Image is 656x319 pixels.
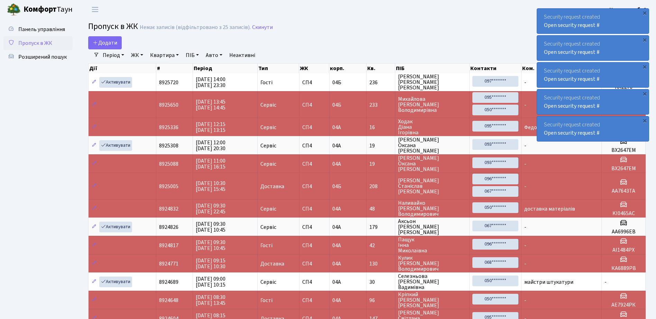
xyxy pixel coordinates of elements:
span: - [524,160,526,168]
span: Доставка [260,261,284,267]
span: СП4 [302,261,326,267]
th: Контакти [470,64,521,73]
span: 04А [332,142,341,149]
h5: АА6996ЕВ [604,229,643,235]
span: Таун [24,4,73,16]
span: Додати [93,39,117,47]
a: Активувати [99,77,132,88]
span: Доставка [260,184,284,189]
a: Неактивні [227,49,258,61]
span: 236 [369,80,392,85]
span: [PERSON_NAME] [PERSON_NAME] [PERSON_NAME] [398,74,466,90]
button: Переключити навігацію [86,4,104,15]
span: СП4 [302,102,326,108]
span: 19 [369,161,392,167]
a: Пропуск в ЖК [3,36,73,50]
span: СП4 [302,161,326,167]
span: 8925650 [159,101,178,109]
span: 04А [332,260,341,268]
span: Гості [260,243,272,248]
span: [DATE] 09:30 [DATE] 10:45 [196,220,225,234]
span: [DATE] 09:00 [DATE] 10:15 [196,275,225,289]
div: Security request created [537,9,649,33]
th: Період [193,64,258,73]
span: - [524,101,526,109]
span: 8924689 [159,278,178,286]
span: - [524,183,526,190]
span: 96 [369,298,392,303]
a: Активувати [99,277,132,287]
div: Security request created [537,89,649,114]
a: Open security request # [544,48,600,56]
div: × [641,63,648,70]
h5: АЕ7924РК [604,302,643,308]
span: СП4 [302,298,326,303]
span: [DATE] 12:00 [DATE] 20:30 [196,139,225,152]
span: Сервіс [260,143,276,148]
th: Тип [258,64,299,73]
span: 04А [332,242,341,249]
th: корп. [329,64,367,73]
div: × [641,90,648,97]
span: [DATE] 09:15 [DATE] 10:30 [196,257,225,270]
a: Період [100,49,127,61]
th: # [156,64,193,73]
img: logo.png [7,3,21,17]
th: ПІБ [395,64,470,73]
span: 48 [369,206,392,212]
span: СП4 [302,125,326,130]
span: 8924826 [159,223,178,231]
span: [DATE] 12:15 [DATE] 13:15 [196,120,225,134]
span: [PERSON_NAME] Оксана [PERSON_NAME] [398,137,466,154]
span: 8925088 [159,160,178,168]
span: - [524,242,526,249]
span: 8924771 [159,260,178,268]
span: Гості [260,80,272,85]
span: [DATE] 09:30 [DATE] 22:45 [196,202,225,215]
span: 19 [369,143,392,148]
span: 16 [369,125,392,130]
b: Консьєрж б. 4. [609,6,648,13]
span: 04Б [332,79,341,86]
span: Пропуск в ЖК [88,20,138,32]
span: Наливайко [PERSON_NAME] Володимирович [398,200,466,217]
span: - [524,297,526,304]
div: × [641,117,648,124]
th: ЖК [299,64,329,73]
a: ПІБ [183,49,202,61]
span: Кулик [PERSON_NAME] Володимирович [398,255,466,272]
a: Активувати [99,222,132,232]
span: Сервіс [260,161,276,167]
span: 8925005 [159,183,178,190]
span: [DATE] 13:45 [DATE] 14:45 [196,98,225,112]
span: СП4 [302,243,326,248]
span: Сервіс [260,224,276,230]
a: Консьєрж б. 4. [609,6,648,14]
span: [PERSON_NAME] Оксана [PERSON_NAME] [398,155,466,172]
span: 130 [369,261,392,267]
h5: ВХ2647ЕМ [604,147,643,154]
span: Селезньова [PERSON_NAME] Вадимівна [398,273,466,290]
span: Сервіс [260,279,276,285]
span: 04А [332,160,341,168]
span: СП4 [302,143,326,148]
a: Додати [88,36,122,49]
span: Кріпкий [PERSON_NAME] [PERSON_NAME] [398,292,466,308]
span: Пропуск в ЖК [18,39,52,47]
a: ЖК [128,49,146,61]
span: 04А [332,278,341,286]
div: × [641,9,648,16]
span: 04Б [332,183,341,190]
span: 8925336 [159,124,178,131]
span: СП4 [302,279,326,285]
h5: KI0465AC [604,210,643,217]
span: Пащук Інна Миколаївна [398,237,466,253]
div: Security request created [537,116,649,141]
span: - [524,223,526,231]
a: Квартира [147,49,182,61]
span: [DATE] 14:00 [DATE] 23:30 [196,76,225,89]
span: - [524,142,526,149]
th: Ком. [521,64,602,73]
span: Ходак Діана Ігорівна [398,119,466,135]
span: 42 [369,243,392,248]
